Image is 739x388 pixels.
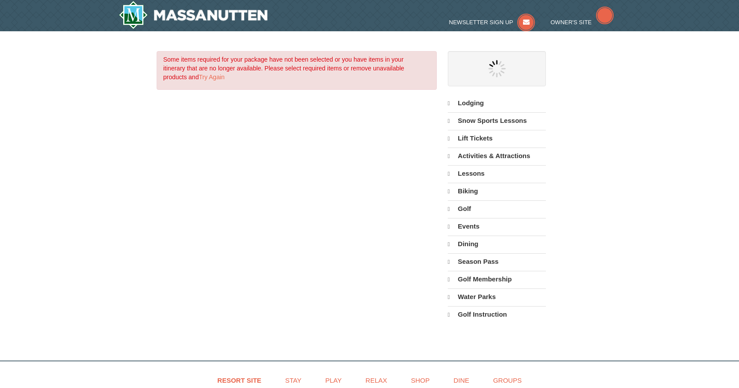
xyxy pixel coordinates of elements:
a: Season Pass [448,253,546,270]
p: Some items required for your package have not been selected or you have items in your itinerary t... [163,55,421,81]
a: Massanutten Resort [119,1,267,29]
a: Activities & Attractions [448,148,546,164]
a: Biking [448,183,546,200]
a: Water Parks [448,288,546,305]
img: wait gif [488,60,506,78]
span: Owner's Site [551,19,592,26]
a: Golf [448,200,546,217]
a: Newsletter Sign Up [449,19,535,26]
a: Golf Membership [448,271,546,288]
a: Owner's Site [551,19,614,26]
a: Snow Sports Lessons [448,112,546,129]
a: Events [448,218,546,235]
img: Massanutten Resort Logo [119,1,267,29]
a: Lift Tickets [448,130,546,147]
a: Lessons [448,165,546,182]
a: Lodging [448,95,546,111]
a: Golf Instruction [448,306,546,323]
span: Newsletter Sign Up [449,19,513,26]
a: Try Again [199,74,225,81]
a: Dining [448,236,546,252]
